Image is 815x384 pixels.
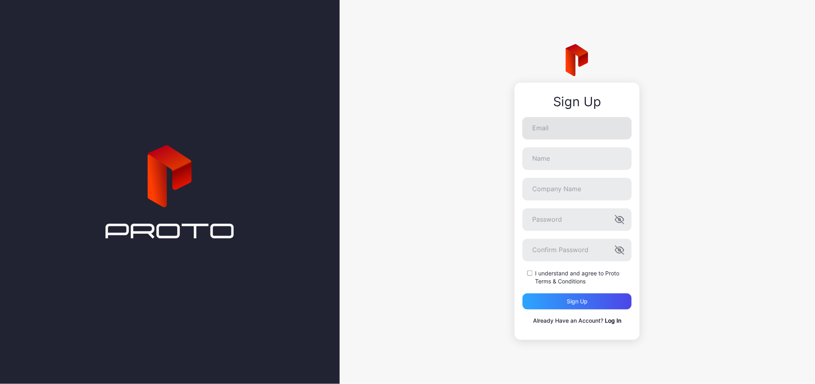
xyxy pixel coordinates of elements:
input: Password [523,208,632,231]
input: Name [523,148,632,170]
input: Company Name [523,178,632,200]
button: Confirm Password [615,245,624,255]
button: Sign up [523,293,632,309]
div: Sign Up [523,95,632,109]
input: Confirm Password [523,239,632,261]
a: Log In [605,317,621,324]
label: I understand and agree to [535,269,632,285]
p: Already Have an Account? [523,316,632,325]
button: Password [615,215,624,224]
div: Sign up [567,298,588,305]
input: Email [523,117,632,139]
